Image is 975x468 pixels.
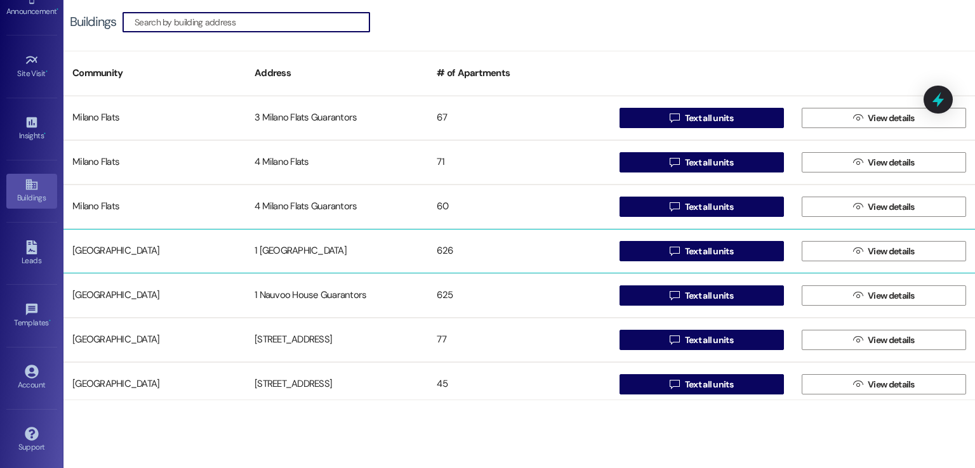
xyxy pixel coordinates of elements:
div: Address [246,58,428,89]
span: View details [868,334,915,347]
i:  [670,379,679,389]
div: [GEOGRAPHIC_DATA] [63,283,246,308]
span: • [46,67,48,76]
div: 626 [428,238,610,264]
span: View details [868,289,915,302]
span: Text all units [685,245,733,258]
button: Text all units [620,374,784,394]
span: Text all units [685,112,733,125]
div: [GEOGRAPHIC_DATA] [63,372,246,397]
a: Account [6,361,57,395]
i:  [853,113,863,123]
span: • [44,129,46,138]
div: 1 [GEOGRAPHIC_DATA] [246,238,428,264]
div: [GEOGRAPHIC_DATA] [63,238,246,264]
i:  [670,157,679,167]
div: 3 Milano Flats Guarantors [246,105,428,131]
button: Text all units [620,108,784,128]
div: Milano Flats [63,105,246,131]
div: [GEOGRAPHIC_DATA] [63,327,246,353]
i:  [670,202,679,212]
button: Text all units [620,241,784,261]
span: Text all units [685,378,733,391]
div: 71 [428,150,610,175]
button: View details [802,108,966,128]
i:  [853,157,863,167]
i:  [853,379,863,389]
i:  [670,335,679,345]
button: View details [802,197,966,217]
a: Buildings [6,174,57,208]
span: Text all units [685,334,733,347]
span: View details [868,378,915,391]
div: # of Apartments [428,58,610,89]
button: View details [802,330,966,350]
div: 4 Milano Flats [246,150,428,175]
a: Site Visit • [6,49,57,84]
span: • [56,5,58,14]
i:  [670,246,679,256]
div: 625 [428,283,610,308]
div: [STREET_ADDRESS] [246,327,428,353]
span: Text all units [685,156,733,169]
button: Text all units [620,152,784,172]
button: View details [802,152,966,172]
input: Search by building address [135,13,369,31]
div: 45 [428,372,610,397]
div: Community [63,58,246,89]
i:  [670,290,679,301]
button: Text all units [620,330,784,350]
button: View details [802,241,966,261]
div: 1 Nauvoo House Guarantors [246,283,428,308]
span: Text all units [685,200,733,214]
button: Text all units [620,285,784,306]
i:  [853,290,863,301]
span: View details [868,156,915,169]
span: View details [868,200,915,214]
div: 4 Milano Flats Guarantors [246,194,428,219]
a: Templates • [6,299,57,333]
i:  [853,202,863,212]
div: 67 [428,105,610,131]
div: Milano Flats [63,150,246,175]
i:  [853,246,863,256]
i:  [853,335,863,345]
div: [STREET_ADDRESS] [246,372,428,397]
i:  [670,113,679,123]
a: Leads [6,237,57,271]
button: View details [802,285,966,306]
a: Insights • [6,112,57,146]
div: Buildings [70,15,116,29]
span: View details [868,112,915,125]
button: Text all units [620,197,784,217]
span: Text all units [685,289,733,302]
div: 60 [428,194,610,219]
button: View details [802,374,966,394]
a: Support [6,423,57,457]
span: View details [868,245,915,258]
div: Milano Flats [63,194,246,219]
span: • [49,316,51,325]
div: 77 [428,327,610,353]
